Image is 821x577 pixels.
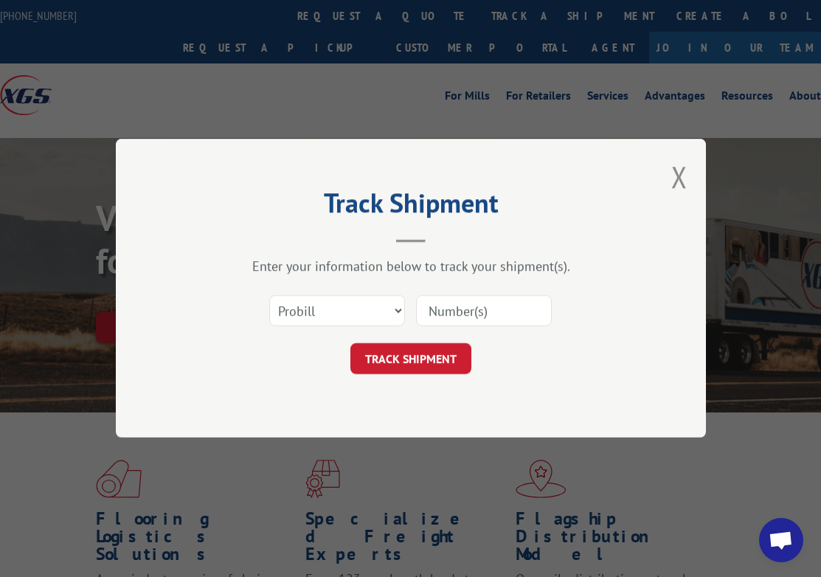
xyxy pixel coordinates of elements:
[416,296,552,327] input: Number(s)
[190,193,632,221] h2: Track Shipment
[190,258,632,275] div: Enter your information below to track your shipment(s).
[759,518,803,562] a: Open chat
[350,344,471,375] button: TRACK SHIPMENT
[671,157,687,196] button: Close modal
